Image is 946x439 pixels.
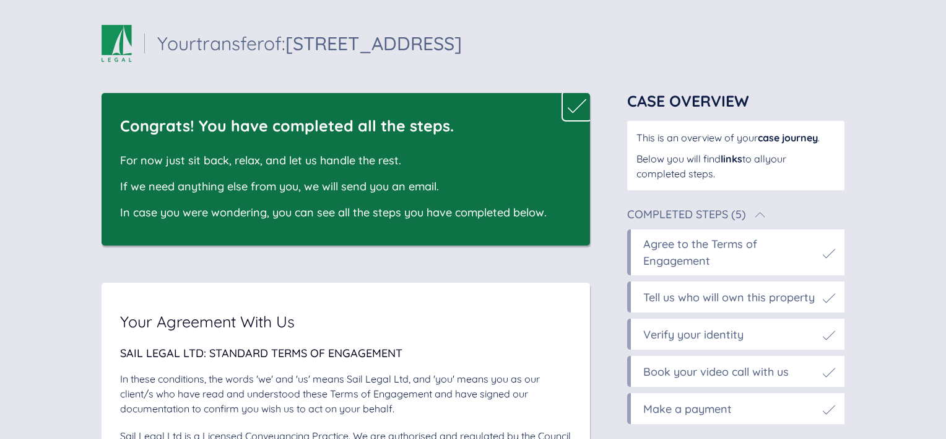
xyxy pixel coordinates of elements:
div: Book your video call with us [643,363,789,380]
span: case journey [758,131,818,144]
div: Verify your identity [643,326,744,343]
div: In case you were wondering, you can see all the steps you have completed below. [120,204,553,221]
div: Agree to the Terms of Engagement [643,236,817,269]
span: [STREET_ADDRESS] [285,32,462,55]
div: If we need anything else from you, we will send you an email. [120,178,553,195]
div: In these conditions, the words 'we' and 'us' means Sail Legal Ltd, and 'you' means you as our cli... [120,371,571,416]
div: Make a payment [643,401,732,417]
span: Congrats! You have completed all the steps. [120,116,454,135]
div: Tell us who will own this property [643,289,815,306]
span: links [721,153,742,165]
div: This is an overview of your . [636,130,835,145]
div: Below you will find to all your completed steps . [636,151,835,181]
div: Completed Steps (5) [627,209,746,220]
span: Case Overview [627,91,749,110]
span: Sail Legal Ltd: Standard Terms of Engagement [120,346,402,360]
span: Your Agreement With Us [120,314,295,329]
div: For now just sit back, relax, and let us handle the rest. [120,152,553,169]
div: Your transfer of: [157,34,462,53]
